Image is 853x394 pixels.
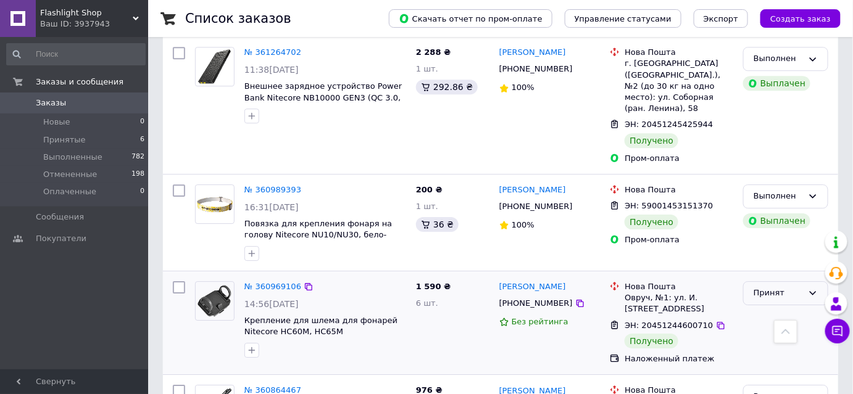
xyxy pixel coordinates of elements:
[36,97,66,109] span: Заказы
[399,13,543,24] span: Скачать отчет по пром-оплате
[43,186,96,197] span: Оплаченные
[416,282,451,291] span: 1 590 ₴
[625,201,713,210] span: ЭН: 59001453151370
[244,202,299,212] span: 16:31[DATE]
[512,220,535,229] span: 100%
[565,9,681,28] button: Управление статусами
[825,319,850,343] button: Чат с покупателем
[244,185,301,194] a: № 360989393
[185,11,291,26] h1: Список заказов
[754,190,803,203] div: Выполнен
[389,9,552,28] button: Скачать отчет по пром-оплате
[743,213,810,228] div: Выплачен
[40,18,148,30] div: Ваш ID: 3937943
[196,185,234,223] img: Фото товару
[625,215,678,229] div: Получено
[416,64,438,73] span: 1 шт.
[625,334,678,348] div: Получено
[43,134,86,146] span: Принятые
[625,153,733,164] div: Пром-оплата
[195,281,235,321] a: Фото товару
[195,184,235,224] a: Фото товару
[43,169,97,180] span: Отмененные
[131,152,144,163] span: 782
[625,47,733,58] div: Нова Пошта
[512,317,568,326] span: Без рейтинга
[244,299,299,309] span: 14:56[DATE]
[416,47,451,57] span: 2 288 ₴
[497,61,575,77] div: [PHONE_NUMBER]
[625,58,733,114] div: г. [GEOGRAPHIC_DATA] ([GEOGRAPHIC_DATA].), №2 (до 30 кг на одно место): ул. Соборная (ран. Ленина...
[244,47,301,57] a: № 361264702
[743,76,810,91] div: Выплачен
[704,14,738,23] span: Экспорт
[140,117,144,128] span: 0
[575,14,672,23] span: Управление статусами
[244,81,402,113] a: Внешнее зарядное устройство Power Bank Nitecore NB10000 GEN3 (QC 3.0, 10000mAh) 2xUSB-C
[497,199,575,215] div: [PHONE_NUMBER]
[694,9,748,28] button: Экспорт
[244,282,301,291] a: № 360969106
[625,292,733,314] div: Овруч, №1: ул. И. [STREET_ADDRESS]
[43,117,70,128] span: Новые
[416,217,459,232] div: 36 ₴
[497,295,575,311] div: [PHONE_NUMBER]
[512,83,535,92] span: 100%
[770,14,831,23] span: Создать заказ
[760,9,841,28] button: Создать заказ
[499,47,566,59] a: [PERSON_NAME]
[36,76,123,88] span: Заказы и сообщения
[416,185,443,194] span: 200 ₴
[244,65,299,75] span: 11:38[DATE]
[625,133,678,148] div: Получено
[244,316,397,337] a: Крепление для шлема для фонарей Nitecore HC60M, HC65M
[416,202,438,211] span: 1 шт.
[625,184,733,195] div: Нова Пошта
[754,52,803,65] div: Выполнен
[43,152,102,163] span: Выполненные
[625,120,713,129] span: ЭН: 20451245425944
[140,186,144,197] span: 0
[625,234,733,245] div: Пром-оплата
[625,353,733,364] div: Наложенный платеж
[131,169,144,180] span: 198
[754,287,803,300] div: Принят
[196,47,234,86] img: Фото товару
[195,47,235,86] a: Фото товару
[196,282,234,320] img: Фото товару
[36,233,86,244] span: Покупатели
[499,281,566,293] a: [PERSON_NAME]
[748,14,841,23] a: Создать заказ
[416,298,438,308] span: 6 шт.
[6,43,146,65] input: Поиск
[625,321,713,330] span: ЭН: 20451244600710
[36,211,84,223] span: Сообщения
[625,281,733,292] div: Нова Пошта
[416,80,478,94] div: 292.86 ₴
[499,184,566,196] a: [PERSON_NAME]
[140,134,144,146] span: 6
[40,7,133,18] span: Flashlight Shop
[244,219,392,251] a: Повязка для крепления фонаря на голову Nitecore NU10/NU30, бело-желтая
